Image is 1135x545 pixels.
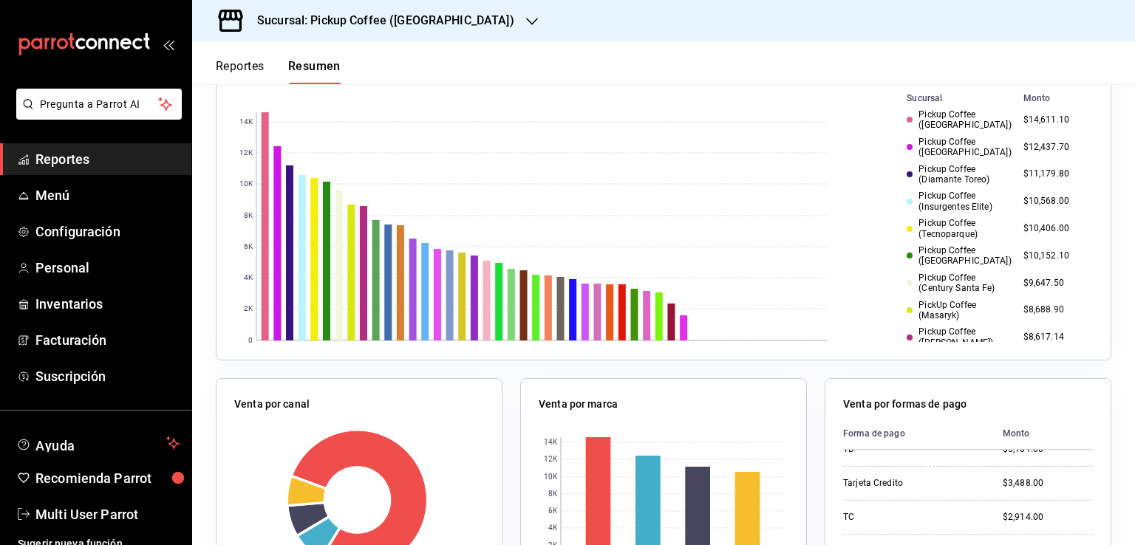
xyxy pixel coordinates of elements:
span: Suscripción [35,366,180,386]
text: 4K [548,524,558,532]
text: 8K [244,212,253,220]
td: $10,152.10 [1018,242,1093,270]
div: Pickup Coffee (Century Santa Fe) [907,272,1011,294]
span: Inventarios [35,294,180,314]
text: 10K [239,180,253,188]
th: Monto [991,418,1093,450]
text: 14K [544,439,558,447]
button: open_drawer_menu [163,38,174,50]
span: Ayuda [35,434,160,452]
a: Pregunta a Parrot AI [10,107,182,123]
th: Sucursal [883,90,1017,106]
text: 8K [548,490,558,498]
div: $3,488.00 [1003,477,1093,490]
span: Multi User Parrot [35,504,180,524]
text: 6K [548,507,558,515]
p: Venta por marca [539,397,618,412]
text: 0 [248,337,253,345]
span: Reportes [35,149,180,169]
text: 4K [244,274,253,282]
td: $9,647.50 [1018,270,1093,297]
h3: Sucursal: Pickup Coffee ([GEOGRAPHIC_DATA]) [245,12,514,30]
td: $14,611.10 [1018,106,1093,134]
div: Pickup Coffee ([GEOGRAPHIC_DATA]) [907,245,1011,267]
span: Configuración [35,222,180,241]
div: Tarjeta Credito [843,477,979,490]
td: $8,688.90 [1018,297,1093,324]
button: Pregunta a Parrot AI [16,89,182,120]
span: Recomienda Parrot [35,468,180,488]
div: Pickup Coffee ([GEOGRAPHIC_DATA]) [907,137,1011,158]
text: 12K [239,149,253,157]
text: 2K [244,305,253,313]
td: $8,617.14 [1018,323,1093,351]
div: navigation tabs [216,59,341,84]
text: 6K [244,243,253,251]
p: Venta por formas de pago [843,397,967,412]
span: Facturación [35,330,180,350]
text: 14K [239,118,253,126]
div: $2,914.00 [1003,511,1093,524]
div: TC [843,511,979,524]
div: Pickup Coffee (Diamante Toreo) [907,164,1011,185]
div: PickUp Coffee (Masaryk) [907,300,1011,321]
div: Pickup Coffee (Tecnoparque) [907,218,1011,239]
text: 10K [544,473,558,481]
span: Menú [35,185,180,205]
th: Forma de pago [843,418,991,450]
div: Pickup Coffee ([GEOGRAPHIC_DATA]) [907,109,1011,131]
button: Resumen [288,59,341,84]
td: $11,179.80 [1018,161,1093,188]
button: Reportes [216,59,265,84]
span: Personal [35,258,180,278]
span: Pregunta a Parrot AI [40,97,159,112]
p: Venta por canal [234,397,310,412]
td: $10,568.00 [1018,188,1093,215]
th: Monto [1018,90,1093,106]
td: $10,406.00 [1018,215,1093,242]
td: $12,437.70 [1018,134,1093,161]
text: 12K [544,456,558,464]
div: Pickup Coffee ([PERSON_NAME]) [907,326,1011,348]
div: Pickup Coffee (Insurgentes Elite) [907,191,1011,212]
